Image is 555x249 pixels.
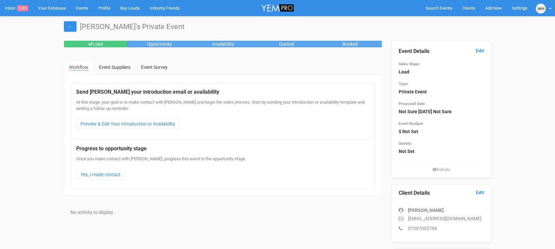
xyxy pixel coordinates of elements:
[17,5,28,11] span: 1383
[191,41,255,47] div: Availability
[76,88,370,96] legend: Send [PERSON_NAME] your introduction email or availability
[476,189,484,196] a: Edit
[399,62,420,66] small: Sales Stage:
[76,169,125,180] a: Yes, I made contact
[64,41,127,47] div: Lead
[399,167,484,173] small: Website
[476,48,484,54] a: Edit
[408,208,444,213] strong: [PERSON_NAME]
[76,99,370,133] div: At this stage, your goal is to make contact with [PERSON_NAME] and begin the sales process. Start...
[64,23,491,31] h1: [PERSON_NAME]'s Private Event
[399,89,427,94] strong: Private Event
[399,121,424,126] small: Event Budget:
[536,4,546,14] img: open-uri20231025-2-1afxnye
[485,6,502,11] span: Add New
[399,69,409,75] strong: Lead
[318,41,382,47] div: Booked
[399,215,484,222] p: [EMAIL_ADDRESS][DOMAIN_NAME]
[76,145,370,153] legend: Progress to opportunity stage
[94,61,135,74] a: Event Suppliers
[399,149,415,154] strong: Not Set
[136,61,173,74] a: Event Survey
[462,6,475,11] span: Clients
[255,41,318,47] div: Quoted
[399,109,452,114] strong: Not Sure [DATE] Not Sure
[426,6,452,11] span: Search Events
[127,41,191,47] div: Opportunity
[399,141,412,146] small: Guests:
[64,61,93,75] a: Workflow
[399,48,484,55] legend: Event Details
[76,156,370,180] div: Once you make contact with [PERSON_NAME], progress this event to the opportunity stage.
[64,21,76,32] a: ←
[399,225,484,232] p: 07397002796
[399,129,418,134] strong: $ Not Set
[71,209,375,216] div: No activity to display
[399,189,484,197] legend: Client Details
[399,101,425,106] small: Proposed Date
[76,118,179,129] a: Preview & Edit Your Introduction or Availability
[399,81,408,86] small: Type:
